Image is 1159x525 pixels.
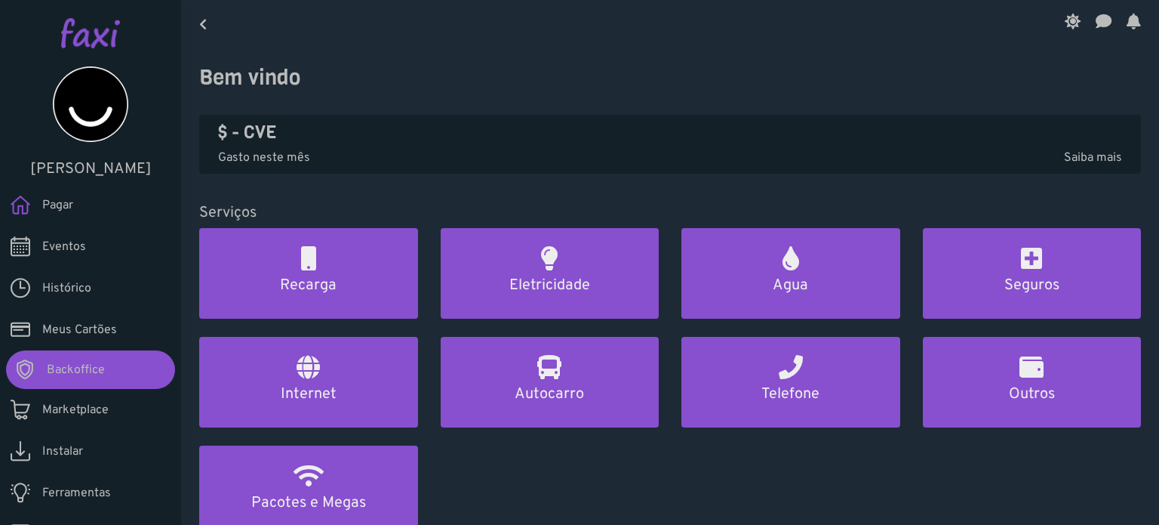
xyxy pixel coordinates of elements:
span: Pagar [42,196,73,215]
a: $ - CVE Gasto neste mêsSaiba mais [218,122,1122,168]
h5: Recarga [217,276,400,295]
a: Outros [923,337,1142,428]
h5: Telefone [699,385,882,403]
h4: $ - CVE [218,122,1122,144]
h5: Internet [217,385,400,403]
a: Telefone [681,337,900,428]
a: Backoffice [6,351,175,389]
span: Saiba mais [1064,149,1122,167]
h5: [PERSON_NAME] [23,160,158,178]
span: Instalar [42,443,83,461]
h5: Seguros [941,276,1124,295]
h5: Eletricidade [459,276,641,295]
h5: Autocarro [459,385,641,403]
a: Recarga [199,228,418,319]
a: Seguros [923,228,1142,319]
span: Marketplace [42,401,109,419]
a: Agua [681,228,900,319]
span: Meus Cartões [42,321,117,339]
span: Ferramentas [42,484,111,502]
a: Autocarro [441,337,659,428]
span: Eventos [42,238,86,256]
span: Backoffice [47,361,105,379]
h5: Serviços [199,204,1141,222]
span: Histórico [42,279,91,298]
a: [PERSON_NAME] [23,66,158,178]
h5: Pacotes e Megas [217,494,400,512]
h3: Bem vindo [199,65,1141,91]
p: Gasto neste mês [218,149,1122,167]
a: Eletricidade [441,228,659,319]
h5: Outros [941,385,1124,403]
a: Internet [199,337,418,428]
h5: Agua [699,276,882,295]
